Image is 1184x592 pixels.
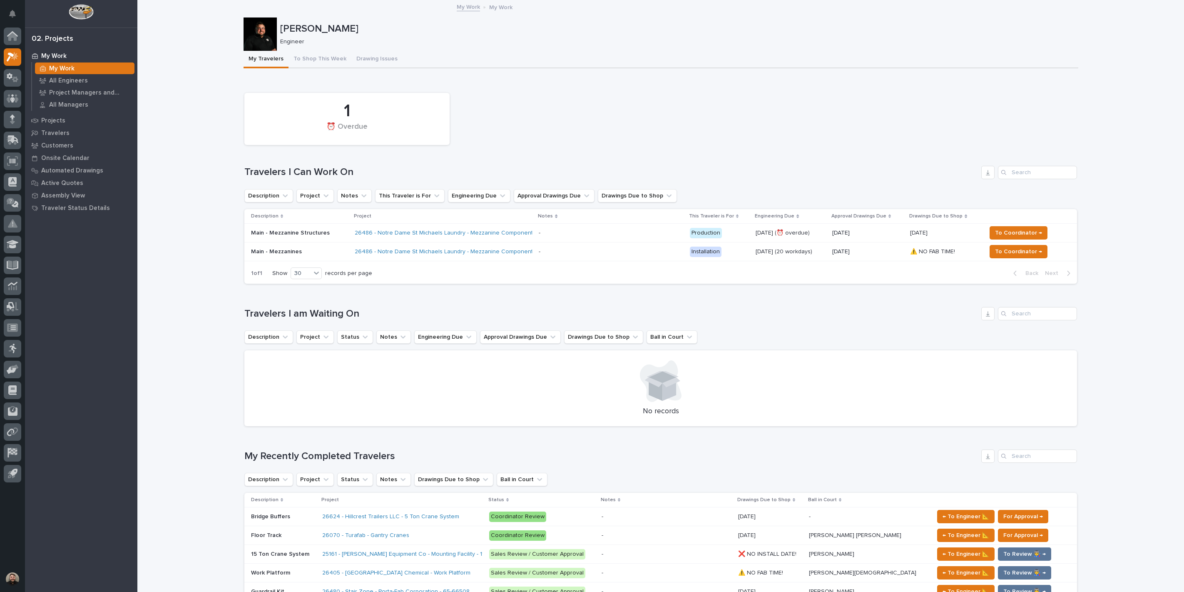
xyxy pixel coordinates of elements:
[1003,549,1046,559] span: To Review 👨‍🏭 →
[564,330,643,344] button: Drawings Due to Shop
[69,4,93,20] img: Workspace Logo
[289,51,351,68] button: To Shop This Week
[41,155,90,162] p: Onsite Calendar
[296,330,334,344] button: Project
[943,512,989,522] span: ← To Engineer 📐
[937,566,995,580] button: ← To Engineer 📐
[690,228,722,238] div: Production
[414,330,477,344] button: Engineering Due
[49,101,88,109] p: All Managers
[909,212,963,221] p: Drawings Due to Shop
[244,51,289,68] button: My Travelers
[25,164,137,177] a: Automated Drawings
[322,513,459,520] a: 26624 - Hillcrest Trailers LLC - 5 Ton Crane System
[244,166,978,178] h1: Travelers I Can Work On
[738,512,757,520] p: [DATE]
[809,512,812,520] p: -
[254,407,1067,416] p: No records
[1003,568,1046,578] span: To Review 👨‍🏭 →
[4,5,21,22] button: Notifications
[737,495,791,505] p: Drawings Due to Shop
[322,570,470,577] a: 26405 - [GEOGRAPHIC_DATA] Chemical - Work Platform
[251,212,279,221] p: Description
[910,247,957,255] p: ⚠️ NO FAB TIME!
[244,450,978,462] h1: My Recently Completed Travelers
[32,87,137,98] a: Project Managers and Engineers
[25,202,137,214] a: Traveler Status Details
[32,75,137,86] a: All Engineers
[244,224,1077,242] tr: Main - Mezzanine Structures26486 - Notre Dame St Michaels Laundry - Mezzanine Components - Produc...
[489,549,585,560] div: Sales Review / Customer Approval
[244,242,1077,261] tr: Main - Mezzanines26486 - Notre Dame St Michaels Laundry - Mezzanine Components - Installation[DAT...
[832,230,904,237] p: [DATE]
[539,248,540,255] div: -
[280,38,1072,45] p: Engineer
[41,180,83,187] p: Active Quotes
[689,212,734,221] p: This Traveler is For
[325,270,372,277] p: records per page
[376,330,411,344] button: Notes
[457,2,480,11] a: My Work
[41,117,65,125] p: Projects
[1045,270,1063,277] span: Next
[998,450,1077,463] input: Search
[809,568,918,577] p: [PERSON_NAME][DEMOGRAPHIC_DATA]
[244,263,269,284] p: 1 of 1
[337,330,373,344] button: Status
[998,566,1051,580] button: To Review 👨‍🏭 →
[244,330,293,344] button: Description
[32,62,137,74] a: My Work
[25,139,137,152] a: Customers
[25,152,137,164] a: Onsite Calendar
[1003,530,1043,540] span: For Approval →
[756,248,826,255] p: [DATE] (20 workdays)
[755,212,794,221] p: Engineering Due
[41,142,73,150] p: Customers
[244,308,978,320] h1: Travelers I am Waiting On
[272,270,287,277] p: Show
[322,551,515,558] a: 25161 - [PERSON_NAME] Equipment Co - Mounting Facility - 15 Ton Crane
[832,248,904,255] p: [DATE]
[601,495,616,505] p: Notes
[376,473,411,486] button: Notes
[448,189,510,202] button: Engineering Due
[251,248,348,255] p: Main - Mezzanines
[990,245,1047,258] button: To Coordinator →
[690,247,721,257] div: Installation
[259,122,435,140] div: ⏰ Overdue
[244,507,1077,526] tr: Bridge BuffersBridge Buffers 26624 - Hillcrest Trailers LLC - 5 Ton Crane System Coordinator Revi...
[25,177,137,189] a: Active Quotes
[602,551,603,558] div: -
[355,230,536,237] a: 26486 - Notre Dame St Michaels Laundry - Mezzanine Components
[10,10,21,23] div: Notifications
[756,230,826,237] p: [DATE] (⏰ overdue)
[25,127,137,139] a: Travelers
[251,230,348,237] p: Main - Mezzanine Structures
[322,532,409,539] a: 26070 - Turafab - Gantry Cranes
[998,166,1077,179] div: Search
[831,212,886,221] p: Approval Drawings Due
[602,570,603,577] div: -
[538,212,553,221] p: Notes
[41,205,110,212] p: Traveler Status Details
[1020,270,1038,277] span: Back
[995,247,1042,257] span: To Coordinator →
[943,549,989,559] span: ← To Engineer 📐
[995,228,1042,238] span: To Coordinator →
[41,130,70,137] p: Travelers
[41,52,67,60] p: My Work
[539,230,540,237] div: -
[244,189,293,202] button: Description
[321,495,339,505] p: Project
[598,189,677,202] button: Drawings Due to Shop
[647,330,697,344] button: Ball in Court
[244,545,1077,564] tr: 15 Ton Crane System15 Ton Crane System 25161 - [PERSON_NAME] Equipment Co - Mounting Facility - 1...
[244,564,1077,582] tr: Work PlatformWork Platform 26405 - [GEOGRAPHIC_DATA] Chemical - Work Platform Sales Review / Cust...
[809,549,856,558] p: [PERSON_NAME]
[251,495,279,505] p: Description
[25,189,137,202] a: Assembly View
[337,189,372,202] button: Notes
[337,473,373,486] button: Status
[602,513,603,520] div: -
